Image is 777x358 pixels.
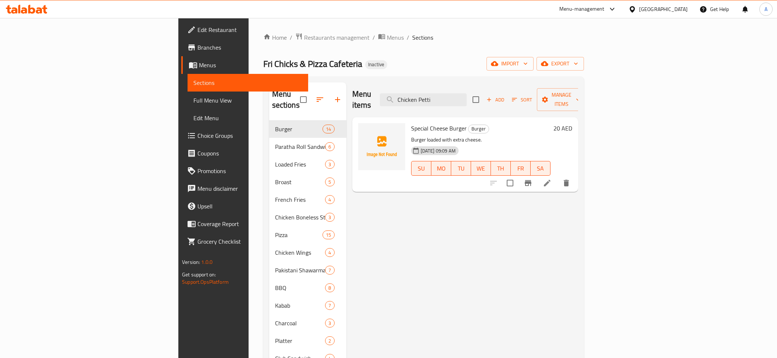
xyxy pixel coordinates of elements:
button: Add section [329,91,346,108]
span: 15 [323,232,334,239]
a: Full Menu View [188,92,308,109]
div: Broast [275,178,325,186]
div: Paratha Roll Sandwich6 [269,138,346,155]
div: Kabab7 [269,297,346,314]
a: Coverage Report [181,215,308,233]
div: items [325,213,334,222]
button: TH [491,161,511,176]
span: Get support on: [182,270,216,279]
a: Menus [378,33,404,42]
button: Manage items [537,88,586,111]
a: Edit Restaurant [181,21,308,39]
span: 8 [325,284,334,291]
h6: 20 AED [553,123,572,133]
div: [GEOGRAPHIC_DATA] [639,5,688,13]
span: Promotions [197,167,302,175]
div: items [325,283,334,292]
span: 5 [325,179,334,186]
div: Menu-management [559,5,605,14]
span: Sort [512,96,532,104]
a: Grocery Checklist [181,233,308,250]
div: Kabab [275,301,325,310]
button: SU [411,161,431,176]
span: 7 [325,267,334,274]
span: 2 [325,337,334,344]
span: Platter [275,336,325,345]
div: Pakistani Shawarma7 [269,261,346,279]
span: WE [474,163,488,174]
span: FR [514,163,528,174]
div: Pizza15 [269,226,346,244]
span: Burger [468,125,489,133]
div: Charcoal3 [269,314,346,332]
span: Paratha Roll Sandwich [275,142,325,151]
span: Add [485,96,505,104]
span: Version: [182,257,200,267]
img: Special Cheese Burger [358,123,405,170]
span: Edit Restaurant [197,25,302,34]
span: 3 [325,161,334,168]
div: Burger [468,125,489,133]
span: Pizza [275,230,323,239]
button: Sort [510,94,534,105]
li: / [407,33,409,42]
h2: Menu items [352,89,371,111]
div: Burger [275,125,323,133]
button: MO [431,161,451,176]
span: Pakistani Shawarma [275,266,325,275]
a: Upsell [181,197,308,215]
div: Loaded Fries3 [269,155,346,173]
span: Choice Groups [197,131,302,140]
span: TU [454,163,468,174]
span: [DATE] 09:09 AM [418,147,459,154]
a: Menu disclaimer [181,180,308,197]
button: TU [451,161,471,176]
div: items [325,160,334,169]
div: Chicken Wings [275,248,325,257]
span: 3 [325,320,334,327]
button: SA [531,161,550,176]
span: 7 [325,302,334,309]
span: 4 [325,196,334,203]
a: Edit menu item [543,179,552,187]
span: Menus [387,33,404,42]
div: items [325,142,334,151]
button: import [486,57,534,71]
div: Broast5 [269,173,346,191]
span: Full Menu View [193,96,302,105]
span: 4 [325,249,334,256]
span: Restaurants management [304,33,370,42]
span: 1.0.0 [201,257,213,267]
span: 6 [325,143,334,150]
div: items [325,248,334,257]
div: Burger14 [269,120,346,138]
button: WE [471,161,491,176]
a: Coupons [181,144,308,162]
div: French Fries4 [269,191,346,208]
span: Sort items [507,94,537,105]
span: MO [434,163,448,174]
span: Select all sections [296,92,311,107]
input: search [380,93,467,106]
div: items [325,319,334,327]
span: A [764,5,767,13]
button: export [537,57,584,71]
div: items [325,336,334,345]
span: SU [414,163,428,174]
button: Branch-specific-item [519,174,537,192]
span: Sections [193,78,302,87]
button: FR [511,161,531,176]
span: Special Cheese Burger [411,123,467,134]
p: Burger loaded with extra cheese. [411,135,550,144]
span: Upsell [197,202,302,211]
div: BBQ8 [269,279,346,297]
span: Charcoal [275,319,325,327]
a: Choice Groups [181,127,308,144]
span: Inactive [365,61,387,68]
span: Loaded Fries [275,160,325,169]
span: Grocery Checklist [197,237,302,246]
